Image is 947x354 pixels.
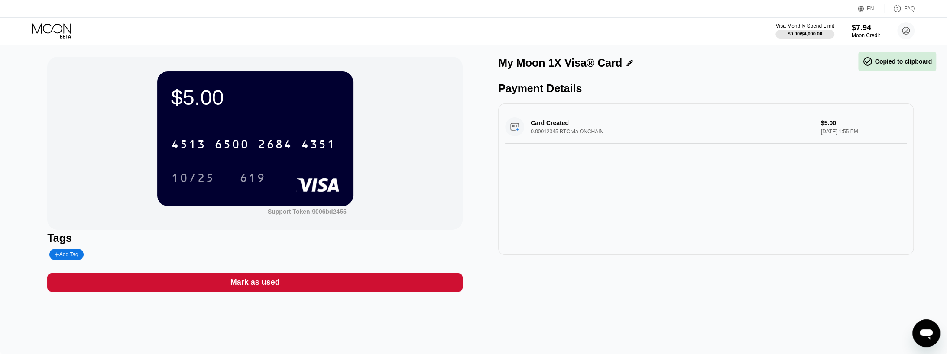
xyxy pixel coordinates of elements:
[852,23,880,39] div: $7.94Moon Credit
[775,23,834,29] div: Visa Monthly Spend Limit
[171,172,214,186] div: 10/25
[214,138,249,152] div: 6500
[884,4,915,13] div: FAQ
[47,232,463,245] div: Tags
[788,31,822,36] div: $0.00 / $4,000.00
[912,319,940,347] iframe: Button to launch messaging window
[47,273,463,292] div: Mark as used
[230,277,280,287] div: Mark as used
[258,138,292,152] div: 2684
[858,4,884,13] div: EN
[852,23,880,32] div: $7.94
[165,167,221,189] div: 10/25
[166,133,341,155] div: 4513650026844351
[904,6,915,12] div: FAQ
[863,56,932,67] div: Copied to clipboard
[233,167,272,189] div: 619
[498,57,622,69] div: My Moon 1X Visa® Card
[867,6,874,12] div: EN
[268,208,347,215] div: Support Token: 9006bd2455
[863,56,873,67] span: 
[171,85,339,109] div: $5.00
[301,138,336,152] div: 4351
[852,32,880,39] div: Moon Credit
[171,138,206,152] div: 4513
[775,23,834,39] div: Visa Monthly Spend Limit$0.00/$4,000.00
[55,251,78,257] div: Add Tag
[268,208,347,215] div: Support Token:9006bd2455
[240,172,266,186] div: 619
[498,82,914,95] div: Payment Details
[49,249,83,260] div: Add Tag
